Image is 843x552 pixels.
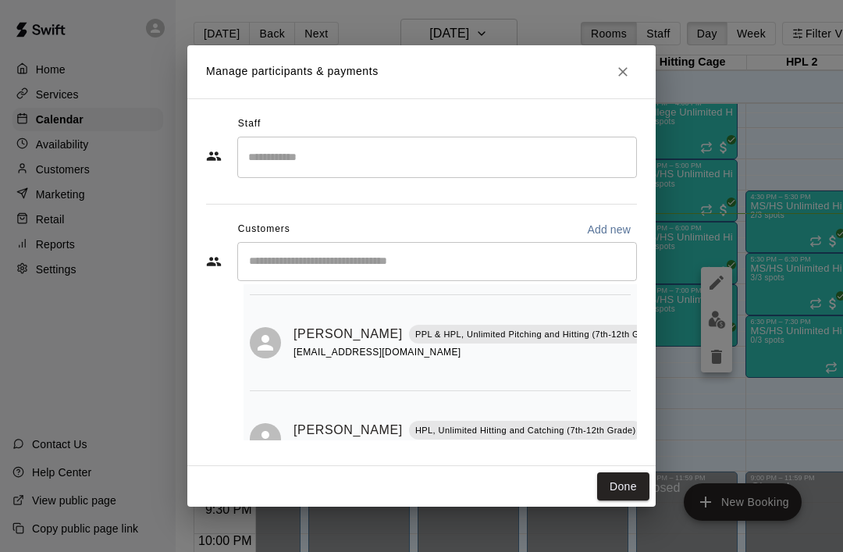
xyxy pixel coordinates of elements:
[237,137,637,178] div: Search staff
[609,58,637,86] button: Close
[293,347,461,358] span: [EMAIL_ADDRESS][DOMAIN_NAME]
[597,472,649,501] button: Done
[587,222,631,237] p: Add new
[293,324,403,344] a: [PERSON_NAME]
[415,424,636,437] p: HPL, Unlimited Hitting and Catching (7th-12th Grade)
[238,112,261,137] span: Staff
[206,63,379,80] p: Manage participants & payments
[237,242,637,281] div: Start typing to search customers...
[415,328,661,341] p: PPL & HPL, Unlimited Pitching and Hitting (7th-12th Grade)
[250,423,281,454] div: Tripp Winton
[250,327,281,358] div: Logan Ballard
[581,217,637,242] button: Add new
[206,254,222,269] svg: Customers
[238,217,290,242] span: Customers
[206,148,222,164] svg: Staff
[293,420,403,440] a: [PERSON_NAME]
